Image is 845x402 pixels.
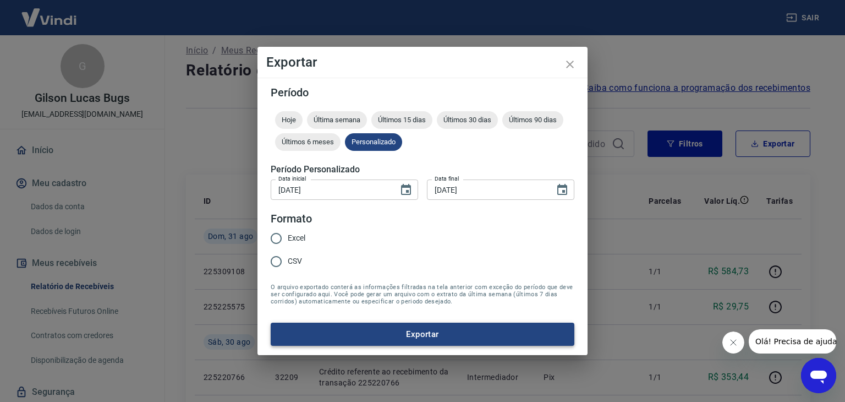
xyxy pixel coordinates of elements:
button: close [557,51,583,78]
span: Olá! Precisa de ajuda? [7,8,92,17]
div: Últimos 6 meses [275,133,341,151]
button: Choose date, selected date is 1 de ago de 2025 [395,179,417,201]
span: Personalizado [345,138,402,146]
div: Última semana [307,111,367,129]
div: Últimos 90 dias [502,111,563,129]
span: O arquivo exportado conterá as informações filtradas na tela anterior com exceção do período que ... [271,284,574,305]
span: Última semana [307,116,367,124]
button: Exportar [271,323,574,346]
h4: Exportar [266,56,579,69]
button: Choose date, selected date is 31 de ago de 2025 [551,179,573,201]
iframe: Mensagem da empresa [749,329,836,354]
iframe: Botão para abrir a janela de mensagens [801,358,836,393]
div: Últimos 15 dias [371,111,432,129]
h5: Período Personalizado [271,164,574,175]
label: Data final [435,175,459,183]
div: Hoje [275,111,303,129]
h5: Período [271,87,574,98]
input: DD/MM/YYYY [271,180,391,200]
span: Últimos 90 dias [502,116,563,124]
div: Personalizado [345,133,402,151]
span: Últimos 30 dias [437,116,498,124]
div: Últimos 30 dias [437,111,498,129]
span: Últimos 15 dias [371,116,432,124]
span: CSV [288,256,302,267]
span: Hoje [275,116,303,124]
input: DD/MM/YYYY [427,180,547,200]
iframe: Fechar mensagem [722,332,744,354]
legend: Formato [271,211,312,227]
span: Últimos 6 meses [275,138,341,146]
label: Data inicial [278,175,306,183]
span: Excel [288,232,305,244]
